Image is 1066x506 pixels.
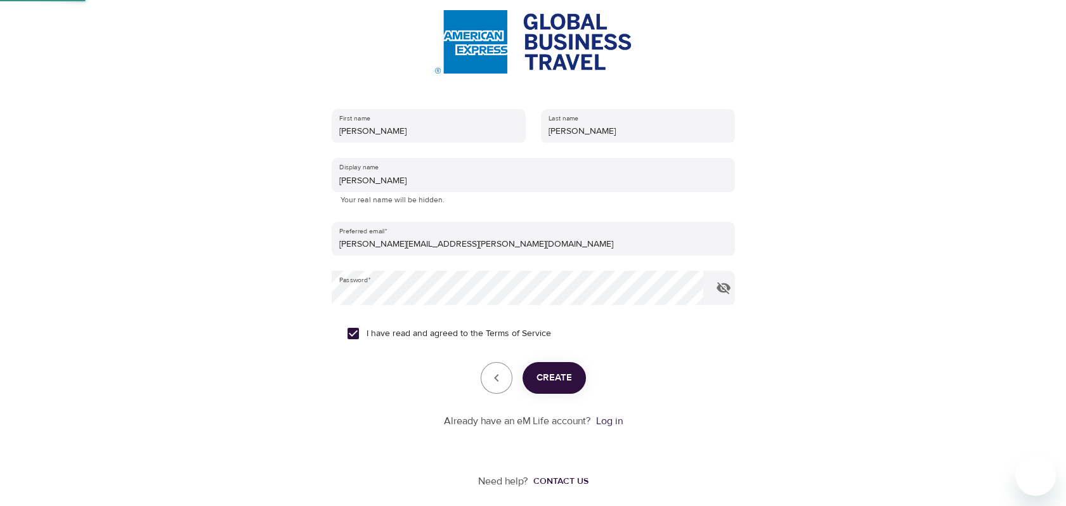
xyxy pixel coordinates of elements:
[478,474,528,489] p: Need help?
[435,10,630,74] img: AmEx%20GBT%20logo.png
[1015,455,1056,496] iframe: Button to launch messaging window
[523,362,586,394] button: Create
[341,194,726,207] p: Your real name will be hidden.
[528,475,588,488] a: Contact us
[533,475,588,488] div: Contact us
[367,327,551,341] span: I have read and agreed to the
[486,327,551,341] a: Terms of Service
[444,414,591,429] p: Already have an eM Life account?
[596,415,623,427] a: Log in
[536,370,572,386] span: Create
